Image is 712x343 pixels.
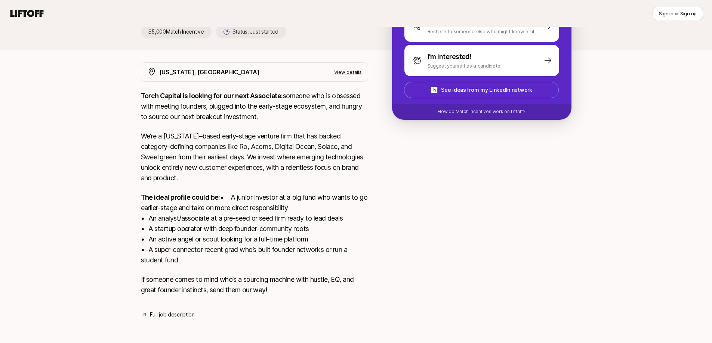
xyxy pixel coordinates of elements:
p: I'm interested! [428,52,472,62]
strong: Torch Capital is looking for our next Associate: [141,92,283,100]
span: Just started [250,28,278,35]
p: Status: [232,27,278,36]
p: Reshare to someone else who might know a fit [428,28,535,35]
button: See ideas from my LinkedIn network [404,82,559,98]
p: View details [334,68,362,76]
button: Sign in or Sign up [653,7,703,20]
p: [US_STATE], [GEOGRAPHIC_DATA] [159,67,260,77]
p: We’re a [US_STATE]–based early-stage venture firm that has backed category-defining companies lik... [141,131,368,183]
p: If someone comes to mind who’s a sourcing machine with hustle, EQ, and great founder instincts, s... [141,274,368,295]
p: How do Match Incentives work on Liftoff? [438,108,525,115]
p: someone who is obsessed with meeting founders, plugged into the early-stage ecosystem, and hungry... [141,91,368,122]
p: • A junior investor at a big fund who wants to go earlier-stage and take on more direct responsib... [141,192,368,265]
a: Full job description [150,310,195,319]
p: $5,000 Match Incentive [141,25,212,38]
strong: The ideal profile could be: [141,193,220,201]
p: See ideas from my LinkedIn network [441,85,532,94]
p: Suggest yourself as a candidate [428,62,500,69]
